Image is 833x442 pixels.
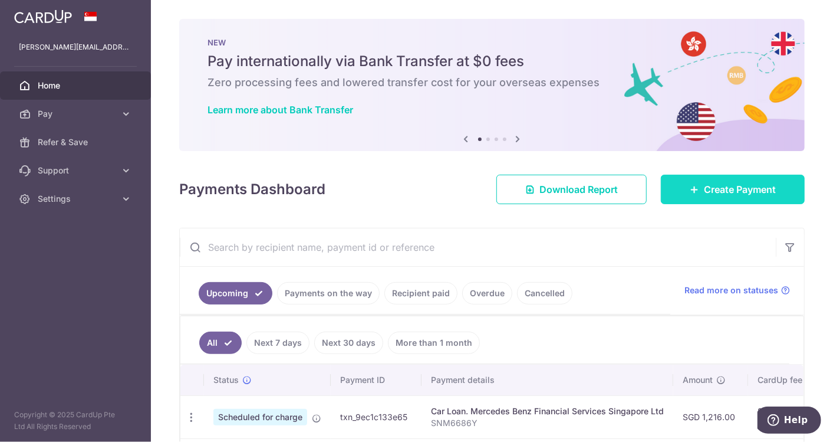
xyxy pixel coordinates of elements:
span: Read more on statuses [684,284,778,296]
h4: Payments Dashboard [179,179,325,200]
input: Search by recipient name, payment id or reference [180,228,776,266]
a: More than 1 month [388,332,480,354]
div: Car Loan. Mercedes Benz Financial Services Singapore Ltd [431,405,664,417]
td: txn_9ec1c133e65 [331,395,422,438]
span: Support [38,165,116,176]
p: [PERSON_NAME][EMAIL_ADDRESS][DOMAIN_NAME] [19,41,132,53]
a: Overdue [462,282,512,305]
span: Settings [38,193,116,205]
p: NEW [208,38,776,47]
iframe: Opens a widget where you can find more information [758,407,821,436]
span: CardUp fee [758,374,802,386]
h5: Pay internationally via Bank Transfer at $0 fees [208,52,776,71]
td: SGD 1,216.00 [673,395,748,438]
span: Download Report [539,182,618,197]
a: Download Report [496,175,647,204]
a: Next 30 days [314,332,383,354]
span: Create Payment [704,182,776,197]
h6: Zero processing fees and lowered transfer cost for your overseas expenses [208,76,776,90]
span: Amount [683,374,713,386]
a: Payments on the way [277,282,380,305]
a: Learn more about Bank Transfer [208,104,353,116]
span: Refer & Save [38,136,116,148]
a: All [199,332,242,354]
td: SGD 22.50 REC185 [748,395,825,438]
img: Bank transfer banner [179,19,805,151]
th: Payment details [422,365,673,395]
a: Upcoming [199,282,272,305]
img: CardUp [14,9,72,24]
p: SNM6686Y [431,417,664,429]
span: Home [38,80,116,91]
a: Read more on statuses [684,284,790,296]
th: Payment ID [331,365,422,395]
span: Scheduled for charge [213,409,307,425]
a: Create Payment [661,175,805,204]
a: Cancelled [517,282,572,305]
a: Recipient paid [384,282,457,305]
span: Status [213,374,239,386]
span: Pay [38,108,116,120]
a: Next 7 days [246,332,310,354]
